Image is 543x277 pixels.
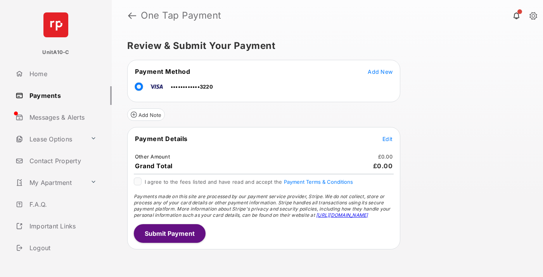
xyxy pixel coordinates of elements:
[42,49,69,56] p: UnitA10-C
[12,64,112,83] a: Home
[171,84,213,90] span: ••••••••••••3220
[134,224,206,243] button: Submit Payment
[12,130,87,148] a: Lease Options
[43,12,68,37] img: svg+xml;base64,PHN2ZyB4bWxucz0iaHR0cDovL3d3dy53My5vcmcvMjAwMC9zdmciIHdpZHRoPSI2NCIgaGVpZ2h0PSI2NC...
[134,193,391,218] span: Payments made on this site are processed by our payment service provider, Stripe. We do not colle...
[127,41,521,51] h5: Review & Submit Your Payment
[382,135,393,143] button: Edit
[135,135,188,143] span: Payment Details
[12,86,112,105] a: Payments
[12,152,112,170] a: Contact Property
[145,179,353,185] span: I agree to the fees listed and have read and accept the
[135,153,170,160] td: Other Amount
[12,239,112,257] a: Logout
[373,162,393,170] span: £0.00
[12,108,112,127] a: Messages & Alerts
[127,108,165,121] button: Add Note
[378,153,393,160] td: £0.00
[316,212,368,218] a: [URL][DOMAIN_NAME]
[12,173,87,192] a: My Apartment
[284,179,353,185] button: I agree to the fees listed and have read and accept the
[135,68,190,75] span: Payment Method
[12,217,100,235] a: Important Links
[12,195,112,214] a: F.A.Q.
[368,68,393,75] button: Add New
[135,162,173,170] span: Grand Total
[141,11,221,20] strong: One Tap Payment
